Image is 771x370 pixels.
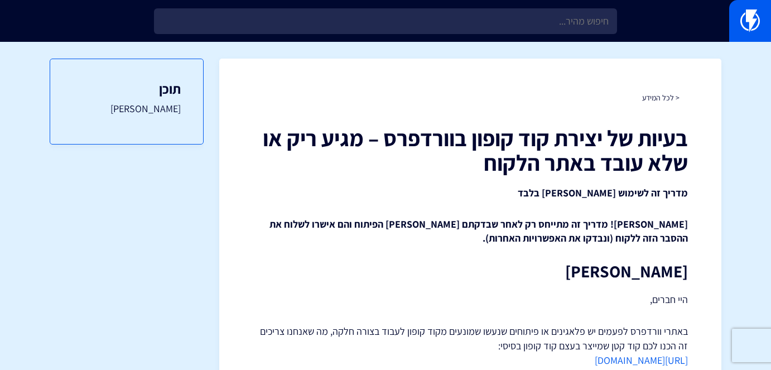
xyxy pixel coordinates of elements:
h1: בעיות של יצירת קוד קופון בוורדפרס – מגיע ריק או שלא עובד באתר הלקוח [253,126,688,175]
p: היי חברים, [253,292,688,307]
input: חיפוש מהיר... [154,8,616,34]
a: [PERSON_NAME] [73,102,181,116]
a: [URL][DOMAIN_NAME] [595,354,688,367]
strong: [PERSON_NAME]! מדריך זה מתייחס רק לאחר שבדקתם [PERSON_NAME] הפיתוח והם אישרו לשלוח את ההסבר הזה ל... [269,218,688,245]
h3: תוכן [73,81,181,96]
h2: [PERSON_NAME] [253,262,688,281]
p: באתרי וורדפרס לפעמים יש פלאגינים או פיתוחים שנעשו שמונעים מקוד קופון לעבוד בצורה חלקה, מה שאנחנו ... [253,324,688,367]
strong: מדריך זה לשימוש [PERSON_NAME] בלבד [518,186,688,199]
a: < לכל המידע [642,93,680,103]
